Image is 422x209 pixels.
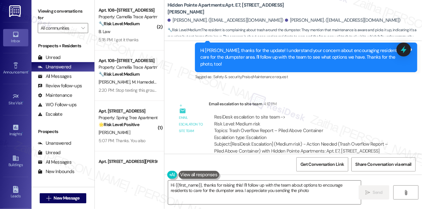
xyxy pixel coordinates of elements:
div: Residents [31,186,94,193]
div: Property: Camellia Trace Apartments [99,64,157,71]
button: Send [359,185,389,200]
textarea: Hi {{first_name}}, thanks for raising this! I'll follow up with the team about options to encoura... [168,181,361,204]
span: Get Conversation Link [300,161,344,168]
strong: 🌟 Risk Level: Positive [99,122,139,127]
span: • [28,69,29,73]
div: Unanswered [38,64,71,70]
div: All Messages [38,159,71,165]
div: Prospects + Residents [31,43,94,49]
i:  [403,190,408,195]
div: ResiDesk escalation to site team -> Risk Level: Medium risk Topics: Trash Overflow Report – Piled... [214,114,391,141]
a: Inbox [3,29,28,46]
span: [PERSON_NAME] [99,130,130,135]
div: Apt. 108~[STREET_ADDRESS] [99,57,157,64]
a: Leads [3,184,28,201]
span: B. Law [99,29,110,34]
span: Safety & security , [213,74,242,79]
div: Unread [38,54,60,61]
button: Share Conversation via email [351,157,416,171]
span: : The resident is complaining about trash around the dumpster. They mention that maintenance is a... [168,27,422,47]
div: Apt. [STREET_ADDRESS] [99,108,157,114]
span: Praise , [242,74,253,79]
span: Send [373,189,383,196]
span: New Message [54,195,80,201]
span: • [23,100,24,104]
span: M. Hamedella [132,79,157,85]
div: 4:10 PM [262,101,277,107]
a: Insights • [3,122,28,139]
div: New Inbounds [38,168,74,175]
div: Apt. 108~[STREET_ADDRESS] [99,7,157,14]
div: Unread [38,149,60,156]
span: Share Conversation via email [356,161,412,168]
input: All communities [41,23,78,33]
div: [PERSON_NAME]. ([EMAIL_ADDRESS][DOMAIN_NAME]) [285,17,401,24]
a: Buildings [3,153,28,170]
div: 2:20 PM: Stop texting this group message. You are talking to the apartments. [99,87,237,93]
div: Hi [PERSON_NAME], thanks for the update! I understand your concern about encouraging residents to... [200,47,407,67]
div: Email escalation to site team [209,101,396,109]
i:  [46,196,51,201]
i:  [365,190,370,195]
strong: 🔧 Risk Level: Medium [99,21,140,26]
a: Site Visit • [3,91,28,108]
span: • [22,131,23,135]
div: Review follow-ups [38,83,82,89]
div: Apt. [STREET_ADDRESS][PERSON_NAME] [99,158,157,165]
label: Viewing conversations for [38,6,88,23]
div: 5:18 PM: I got it thanks [99,37,138,43]
strong: 🔧 Risk Level: Medium [168,27,201,32]
div: Property: Spring Tree Apartments [99,114,157,121]
button: Get Conversation Link [296,157,348,171]
div: Escalate [38,111,62,118]
div: Subject: [ResiDesk Escalation] (Medium risk) - Action Needed (Trash Overflow Report – Piled Above... [214,141,391,161]
img: ResiDesk Logo [9,5,22,17]
i:  [81,26,85,31]
div: [PERSON_NAME]. ([EMAIL_ADDRESS][DOMAIN_NAME]) [168,17,283,24]
div: WO Follow-ups [38,102,77,108]
div: Prospects [31,128,94,135]
div: All Messages [38,73,71,80]
div: Property: Camellia Trace Apartments [99,14,157,20]
div: 5:07 PM: Thanks. You also [99,138,145,143]
button: New Message [40,193,86,203]
div: Maintenance [38,92,72,99]
strong: 🔧 Risk Level: Medium [99,71,140,77]
span: [PERSON_NAME] [99,79,132,85]
div: Unanswered [38,140,71,147]
span: Maintenance request [253,74,288,79]
div: Email escalation to site team [179,114,204,135]
div: Tagged as: [195,72,417,81]
b: Hidden Pointe Apartments: Apt. E7, [STREET_ADDRESS][PERSON_NAME] [168,2,294,15]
